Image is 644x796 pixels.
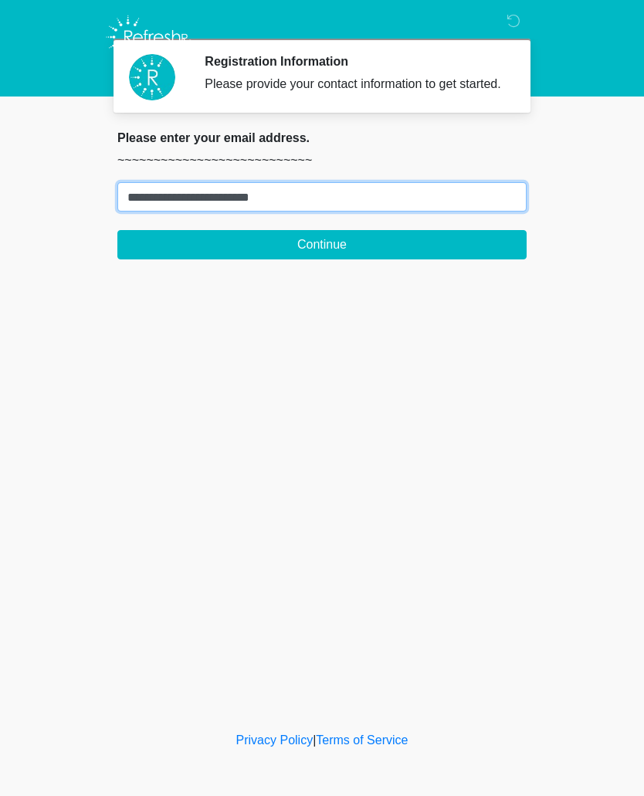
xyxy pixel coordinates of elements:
[117,230,527,259] button: Continue
[117,130,527,145] h2: Please enter your email address.
[316,733,408,747] a: Terms of Service
[313,733,316,747] a: |
[205,75,503,93] div: Please provide your contact information to get started.
[129,54,175,100] img: Agent Avatar
[117,151,527,170] p: ~~~~~~~~~~~~~~~~~~~~~~~~~~~
[102,12,195,63] img: Refresh RX Logo
[236,733,314,747] a: Privacy Policy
